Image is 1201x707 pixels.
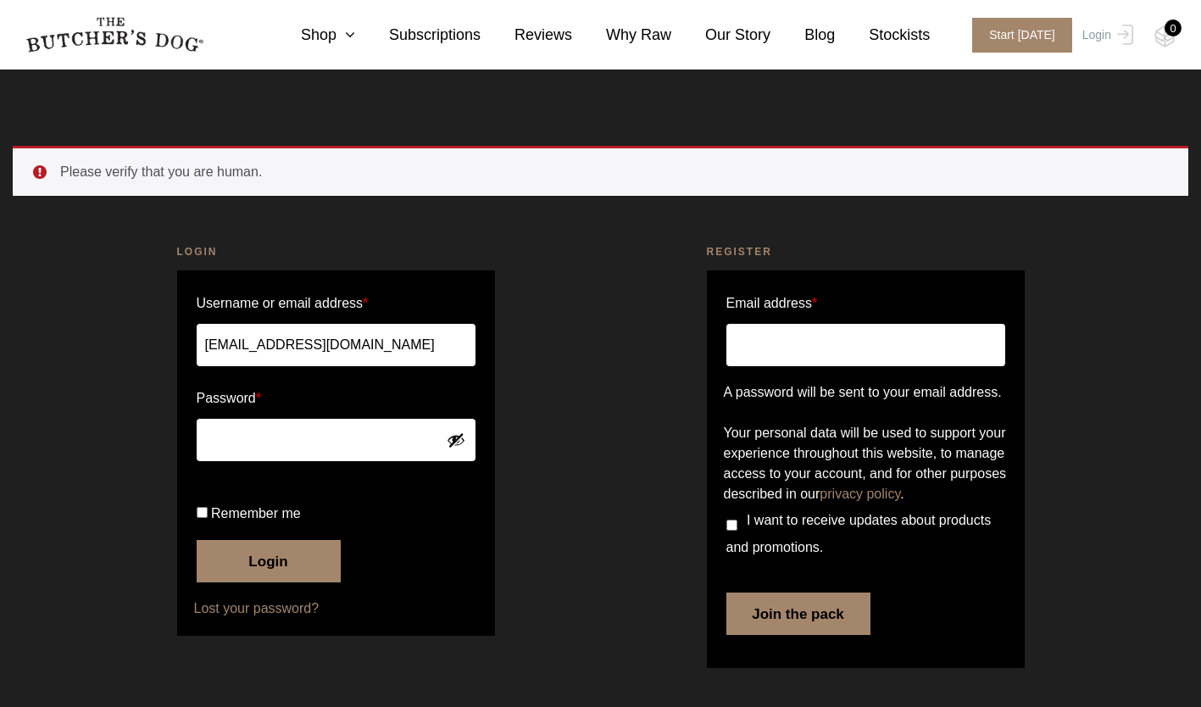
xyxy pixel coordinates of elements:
[211,506,301,521] span: Remember me
[267,24,355,47] a: Shop
[724,423,1008,504] p: Your personal data will be used to support your experience throughout this website, to manage acc...
[770,24,835,47] a: Blog
[197,385,475,412] label: Password
[60,162,1161,182] li: Please verify that you are human.
[972,18,1072,53] span: Start [DATE]
[820,487,900,501] a: privacy policy
[197,540,341,582] button: Login
[197,290,475,317] label: Username or email address
[1154,25,1176,47] img: TBD_Cart-Empty.png
[955,18,1078,53] a: Start [DATE]
[447,431,465,449] button: Show password
[1078,18,1133,53] a: Login
[707,243,1025,260] h2: Register
[197,507,208,518] input: Remember me
[726,290,818,317] label: Email address
[724,382,1008,403] p: A password will be sent to your email address.
[177,243,495,260] h2: Login
[194,598,478,619] a: Lost your password?
[835,24,930,47] a: Stockists
[671,24,770,47] a: Our Story
[572,24,671,47] a: Why Raw
[726,520,737,531] input: I want to receive updates about products and promotions.
[726,593,870,635] button: Join the pack
[355,24,481,47] a: Subscriptions
[481,24,572,47] a: Reviews
[1165,19,1182,36] div: 0
[726,513,992,554] span: I want to receive updates about products and promotions.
